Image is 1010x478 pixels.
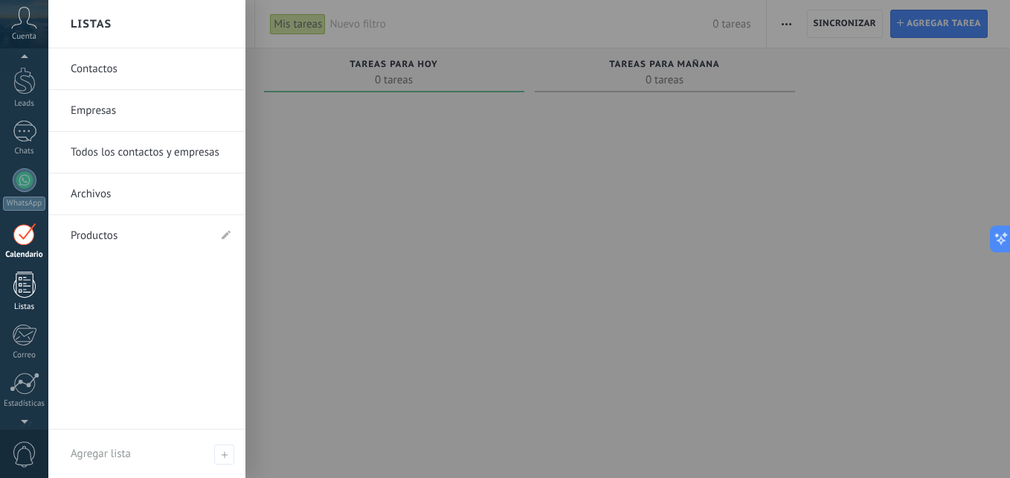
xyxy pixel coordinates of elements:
[3,399,46,409] div: Estadísticas
[214,444,234,465] span: Agregar lista
[3,197,45,211] div: WhatsApp
[3,99,46,109] div: Leads
[3,250,46,260] div: Calendario
[3,351,46,360] div: Correo
[71,90,231,132] a: Empresas
[71,215,208,257] a: Productos
[71,447,131,461] span: Agregar lista
[3,147,46,156] div: Chats
[12,32,36,42] span: Cuenta
[71,173,231,215] a: Archivos
[3,302,46,312] div: Listas
[71,132,231,173] a: Todos los contactos y empresas
[71,1,112,48] h2: Listas
[71,48,231,90] a: Contactos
